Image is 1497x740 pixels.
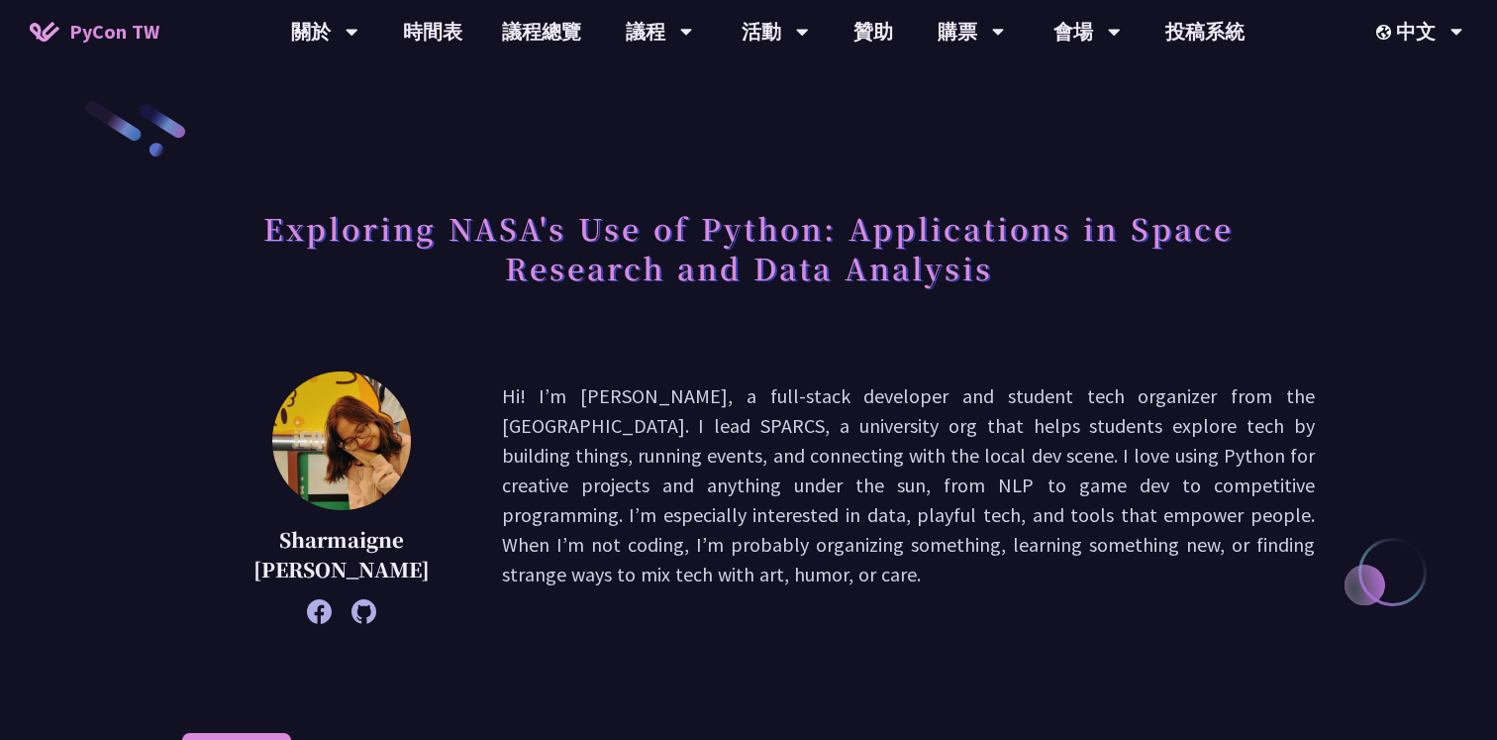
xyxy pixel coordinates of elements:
img: Locale Icon [1376,25,1396,40]
h1: Exploring NASA's Use of Python: Applications in Space Research and Data Analysis [182,198,1315,297]
span: PyCon TW [69,17,159,47]
p: Sharmaigne [PERSON_NAME] [232,525,452,584]
img: Home icon of PyCon TW 2025 [30,22,59,42]
a: PyCon TW [10,7,179,56]
img: Sharmaigne Angelie Mabano [272,371,411,510]
p: Hi! I’m [PERSON_NAME], a full-stack developer and student tech organizer from the [GEOGRAPHIC_DAT... [502,381,1315,614]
